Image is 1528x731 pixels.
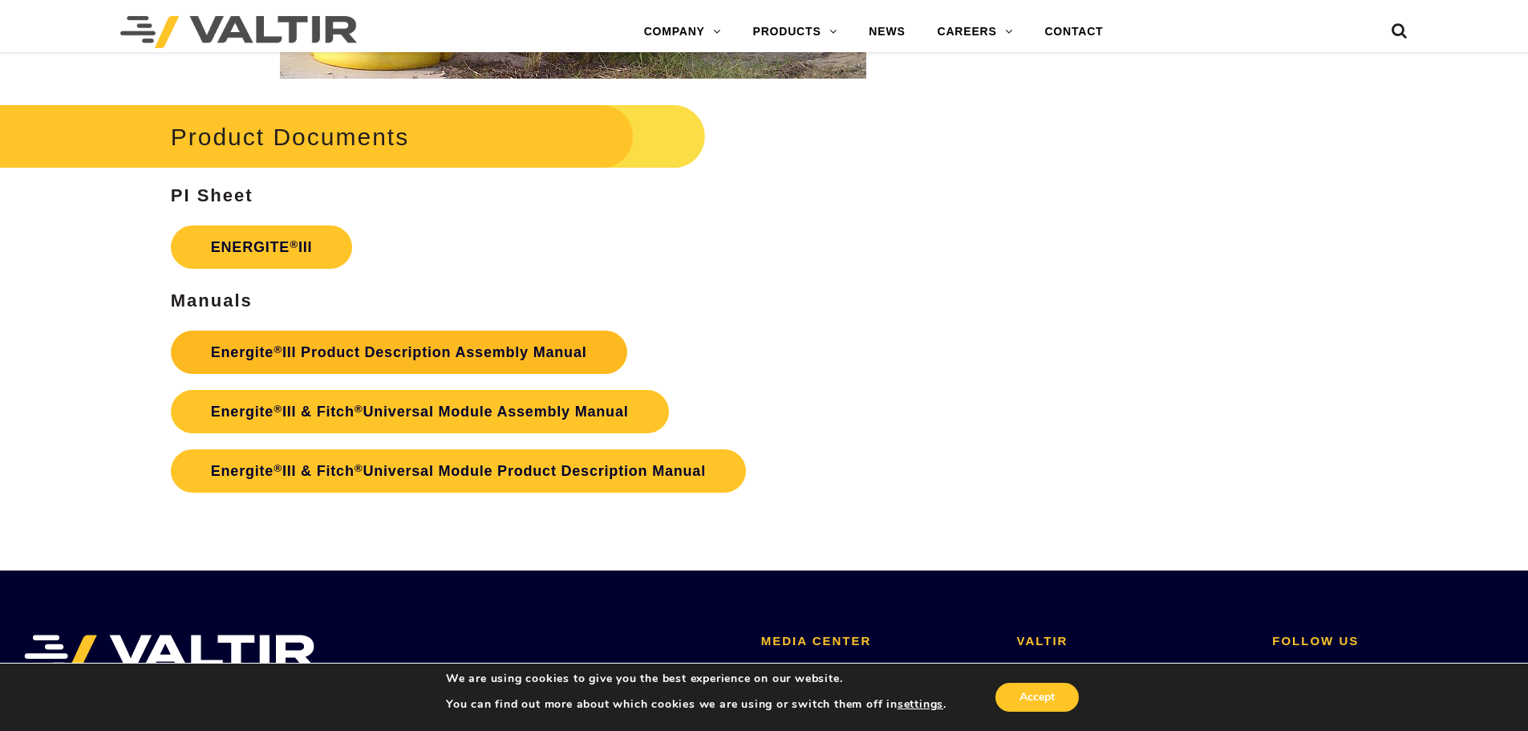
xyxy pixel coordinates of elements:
p: You can find out more about which cookies we are using or switch them off in . [446,697,946,712]
sup: ® [355,403,363,415]
p: We are using cookies to give you the best experience on our website. [446,672,946,686]
strong: PI Sheet [171,185,253,205]
sup: ® [355,462,363,474]
h2: FOLLOW US [1272,635,1504,648]
button: Accept [995,683,1079,712]
a: PRODUCTS [737,16,853,48]
a: CAREERS [922,16,1029,48]
a: Energite®III & Fitch®Universal Module Product Description Manual [171,449,746,493]
sup: ® [274,343,282,355]
a: ENERGITE®III [171,225,353,269]
img: VALTIR [24,635,315,675]
img: Valtir [120,16,357,48]
h2: MEDIA CENTER [761,635,993,648]
a: NEWS [853,16,921,48]
a: CONTACT [1028,16,1119,48]
h2: VALTIR [1017,635,1249,648]
sup: ® [290,238,298,250]
sup: ® [274,462,282,474]
a: Energite®III Product Description Assembly Manual [171,331,627,374]
a: Energite®III & Fitch®Universal Module Assembly Manual [171,390,669,433]
button: settings [898,697,943,712]
a: COMPANY [628,16,737,48]
strong: Manuals [171,290,253,311]
sup: ® [274,403,282,415]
